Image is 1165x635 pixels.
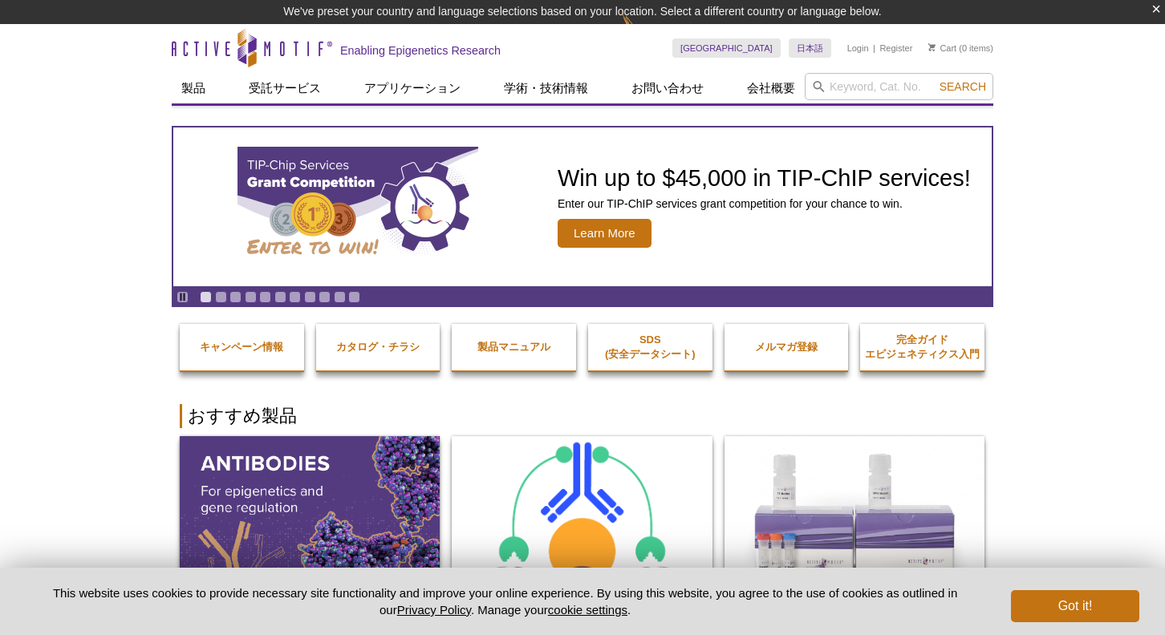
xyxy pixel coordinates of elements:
[928,38,993,58] li: (0 items)
[873,38,875,58] li: |
[935,79,991,94] button: Search
[215,291,227,303] a: Go to slide 2
[860,317,984,378] a: 完全ガイドエピジェネティクス入門
[289,291,301,303] a: Go to slide 7
[847,42,869,54] a: Login
[558,166,971,190] h2: Win up to $45,000 in TIP-ChIP services!
[452,436,712,594] img: ChIC/CUT&RUN Assay Kit
[588,317,712,378] a: SDS(安全データシート)
[348,291,360,303] a: Go to slide 11
[605,334,696,360] strong: SDS (安全データシート)
[622,12,664,50] img: Change Here
[672,38,781,58] a: [GEOGRAPHIC_DATA]
[304,291,316,303] a: Go to slide 8
[397,603,471,617] a: Privacy Policy
[334,291,346,303] a: Go to slide 10
[319,291,331,303] a: Go to slide 9
[237,147,478,267] img: TIP-ChIP Services Grant Competition
[340,43,501,58] h2: Enabling Epigenetics Research
[548,603,627,617] button: cookie settings
[879,42,912,54] a: Register
[789,38,831,58] a: 日本語
[725,324,849,370] a: メルマガ登録
[928,43,936,51] img: Your Cart
[200,341,283,353] strong: キャンペーン情報
[940,80,986,93] span: Search
[245,291,257,303] a: Go to slide 4
[477,341,550,353] strong: 製品マニュアル
[865,334,980,360] strong: 完全ガイド エピジェネティクス入門
[173,127,992,286] article: TIP-ChIP Services Grant Competition
[1011,590,1139,622] button: Got it!
[316,324,440,370] a: カタログ・チラシ
[558,219,652,248] span: Learn More
[180,404,985,428] h2: おすすめ製品
[737,73,805,103] a: 会社概要
[239,73,331,103] a: 受託サービス
[558,196,971,211] p: Enter our TIP-ChIP services grant competition for your chance to win.
[355,73,470,103] a: アプリケーション
[274,291,286,303] a: Go to slide 6
[172,73,215,103] a: 製品
[622,73,713,103] a: お問い合わせ
[755,341,818,353] strong: メルマガ登録
[725,436,984,593] img: DNA Library Prep Kit for Illumina
[336,341,420,353] strong: カタログ・チラシ
[180,436,440,593] img: All Antibodies
[173,127,992,286] a: TIP-ChIP Services Grant Competition Win up to $45,000 in TIP-ChIP services! Enter our TIP-ChIP se...
[229,291,242,303] a: Go to slide 3
[452,324,576,370] a: 製品マニュアル
[259,291,271,303] a: Go to slide 5
[494,73,598,103] a: 学術・技術情報
[26,584,984,618] p: This website uses cookies to provide necessary site functionality and improve your online experie...
[200,291,212,303] a: Go to slide 1
[928,42,956,54] a: Cart
[805,73,993,100] input: Keyword, Cat. No.
[177,291,189,303] a: Toggle autoplay
[180,324,304,370] a: キャンペーン情報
